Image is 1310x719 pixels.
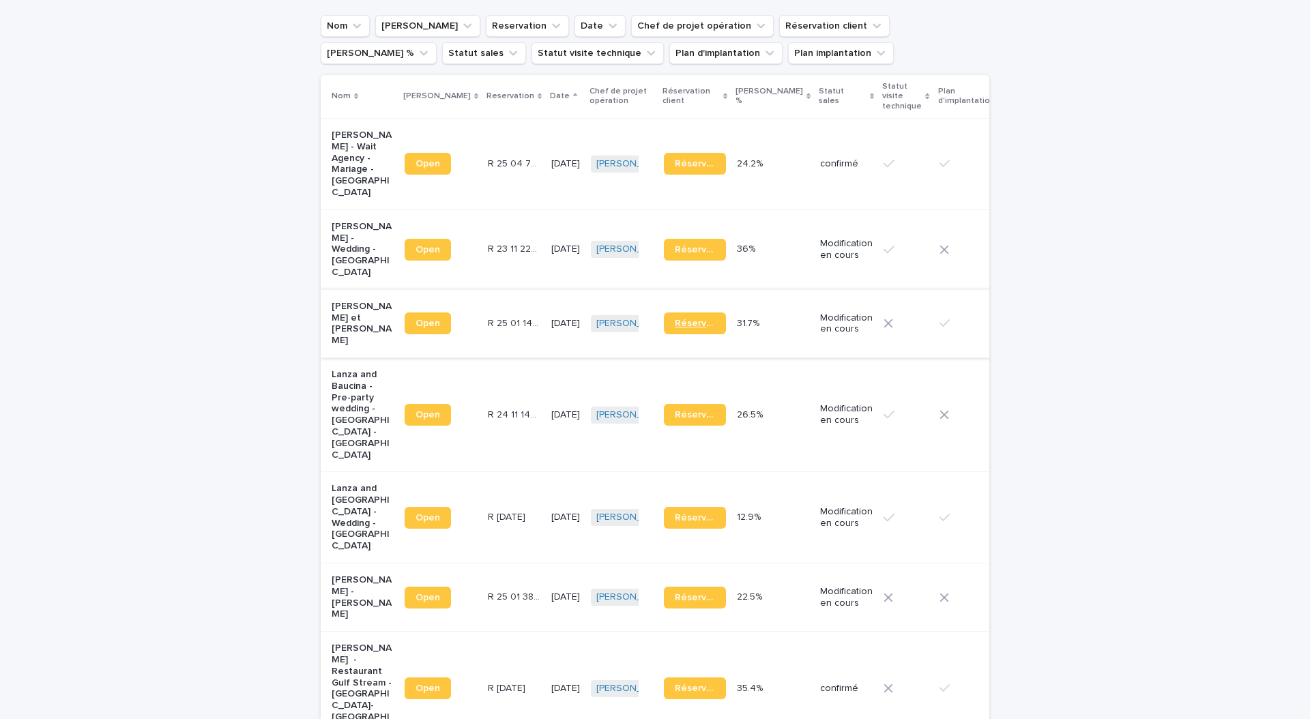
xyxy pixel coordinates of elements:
[321,289,1096,357] tr: [PERSON_NAME] et [PERSON_NAME]OpenR 25 01 1439R 25 01 1439 [DATE][PERSON_NAME] Réservation31.7%31...
[589,84,654,109] p: Chef de projet opération
[574,15,626,37] button: Date
[488,315,543,329] p: R 25 01 1439
[820,312,873,336] p: Modification en cours
[779,15,890,37] button: Réservation client
[332,483,394,552] p: Lanza and [GEOGRAPHIC_DATA] - Wedding - [GEOGRAPHIC_DATA]
[332,369,394,460] p: Lanza and Baucina - Pre-party wedding - [GEOGRAPHIC_DATA] - [GEOGRAPHIC_DATA]
[416,593,440,602] span: Open
[532,42,664,64] button: Statut visite technique
[675,319,715,328] span: Réservation
[938,84,995,109] p: Plan d'implantation
[486,89,534,104] p: Reservation
[737,315,762,329] p: 31.7%
[820,403,873,426] p: Modification en cours
[405,507,451,529] a: Open
[820,683,873,694] p: confirmé
[737,241,758,255] p: 36%
[737,589,765,603] p: 22.5%
[321,563,1096,632] tr: [PERSON_NAME] - [PERSON_NAME]OpenR 25 01 3822R 25 01 3822 [DATE][PERSON_NAME] Réservation22.5%22....
[664,677,726,699] a: Réservation
[321,357,1096,471] tr: Lanza and Baucina - Pre-party wedding - [GEOGRAPHIC_DATA] - [GEOGRAPHIC_DATA]OpenR 24 11 1478R 24...
[321,472,1096,563] tr: Lanza and [GEOGRAPHIC_DATA] - Wedding - [GEOGRAPHIC_DATA]OpenR [DATE]R [DATE] [DATE][PERSON_NAME]...
[416,513,440,523] span: Open
[820,158,873,170] p: confirmé
[820,238,873,261] p: Modification en cours
[416,684,440,693] span: Open
[669,42,783,64] button: Plan d'implantation
[551,158,580,170] p: [DATE]
[488,156,543,170] p: R 25 04 782
[332,574,394,620] p: [PERSON_NAME] - [PERSON_NAME]
[675,513,715,523] span: Réservation
[416,410,440,420] span: Open
[416,245,440,254] span: Open
[737,509,763,523] p: 12.9%
[442,42,526,64] button: Statut sales
[551,318,580,329] p: [DATE]
[664,404,726,426] a: Réservation
[488,509,528,523] p: R 24 12 2052
[551,683,580,694] p: [DATE]
[488,241,543,255] p: R 23 11 2202
[321,118,1096,209] tr: [PERSON_NAME] - Wait Agency - Mariage - [GEOGRAPHIC_DATA]OpenR 25 04 782R 25 04 782 [DATE][PERSON...
[403,89,471,104] p: [PERSON_NAME]
[664,312,726,334] a: Réservation
[405,239,451,261] a: Open
[405,677,451,699] a: Open
[675,684,715,693] span: Réservation
[631,15,774,37] button: Chef de projet opération
[596,591,671,603] a: [PERSON_NAME]
[551,244,580,255] p: [DATE]
[332,221,394,278] p: [PERSON_NAME] - Wedding - [GEOGRAPHIC_DATA]
[488,589,543,603] p: R 25 01 3822
[820,586,873,609] p: Modification en cours
[416,319,440,328] span: Open
[664,239,726,261] a: Réservation
[416,159,440,168] span: Open
[737,680,766,694] p: 35.4%
[405,312,451,334] a: Open
[321,209,1096,289] tr: [PERSON_NAME] - Wedding - [GEOGRAPHIC_DATA]OpenR 23 11 2202R 23 11 2202 [DATE][PERSON_NAME] Réser...
[321,15,370,37] button: Nom
[405,153,451,175] a: Open
[596,318,671,329] a: [PERSON_NAME]
[332,89,351,104] p: Nom
[675,410,715,420] span: Réservation
[663,84,720,109] p: Réservation client
[550,89,570,104] p: Date
[737,156,766,170] p: 24.2%
[596,409,671,421] a: [PERSON_NAME]
[819,84,867,109] p: Statut sales
[664,507,726,529] a: Réservation
[486,15,569,37] button: Reservation
[737,407,766,421] p: 26.5%
[736,84,803,109] p: [PERSON_NAME] %
[820,506,873,529] p: Modification en cours
[551,591,580,603] p: [DATE]
[675,593,715,602] span: Réservation
[788,42,894,64] button: Plan implantation
[488,680,528,694] p: R 25 07 1921
[596,683,671,694] a: [PERSON_NAME]
[664,587,726,608] a: Réservation
[675,245,715,254] span: Réservation
[405,587,451,608] a: Open
[488,407,543,421] p: R 24 11 1478
[405,404,451,426] a: Open
[675,159,715,168] span: Réservation
[596,512,671,523] a: [PERSON_NAME]
[332,301,394,347] p: [PERSON_NAME] et [PERSON_NAME]
[551,512,580,523] p: [DATE]
[882,79,922,114] p: Statut visite technique
[332,130,394,199] p: [PERSON_NAME] - Wait Agency - Mariage - [GEOGRAPHIC_DATA]
[596,244,671,255] a: [PERSON_NAME]
[551,409,580,421] p: [DATE]
[664,153,726,175] a: Réservation
[375,15,480,37] button: Lien Stacker
[321,42,437,64] button: Marge %
[596,158,671,170] a: [PERSON_NAME]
